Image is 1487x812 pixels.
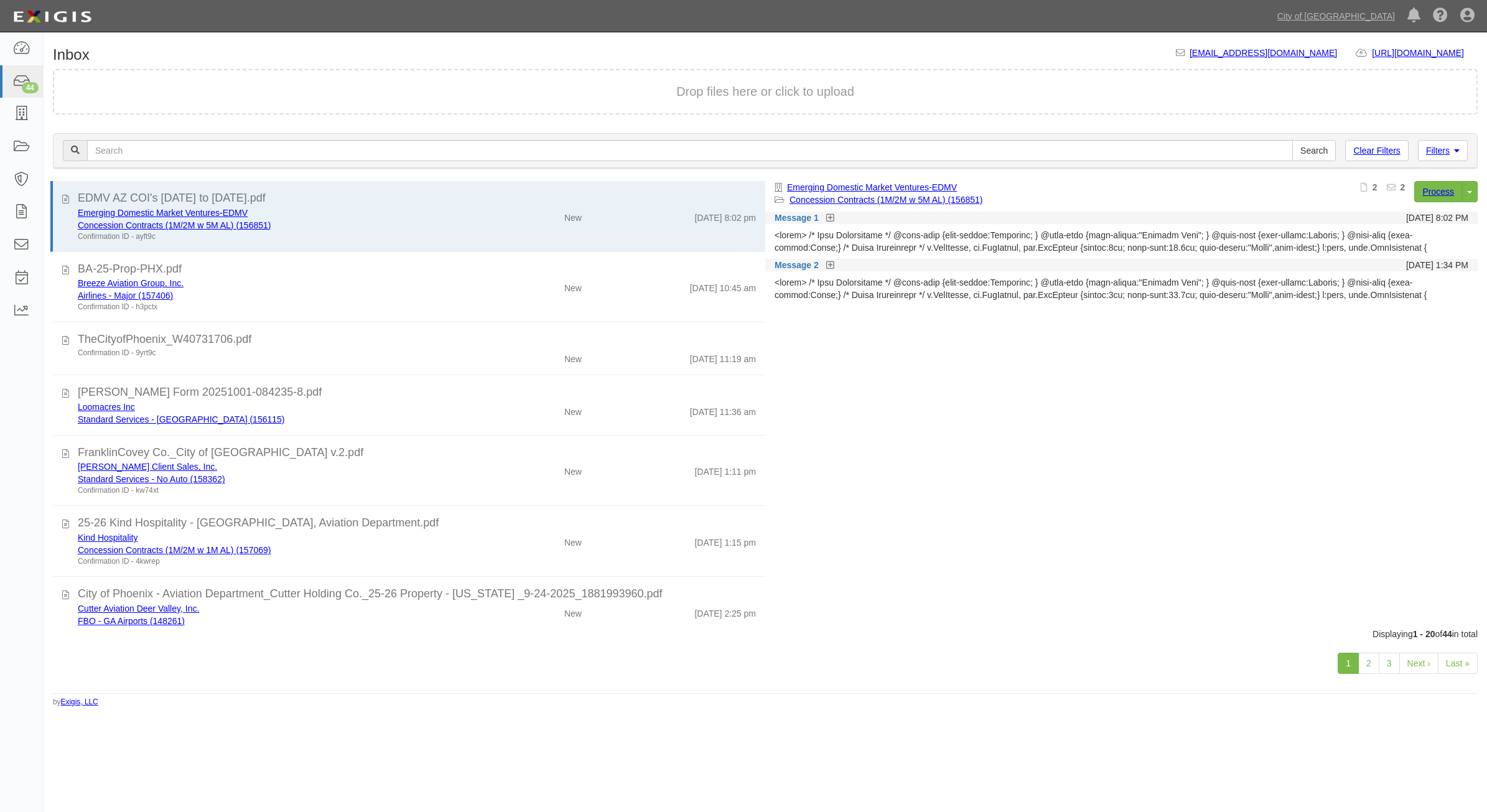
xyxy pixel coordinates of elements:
a: Next › [1399,653,1438,674]
i: Help Center - Complianz [1433,9,1448,24]
a: Standard Services - No Auto (158362) [78,474,225,484]
div: [DATE] 8:02 PM [1406,212,1468,224]
b: 2 [1373,182,1377,192]
div: Displaying of in total [44,628,1487,640]
div: New [564,460,582,478]
a: Concession Contracts (1M/2M w 1M AL) (157069) [78,545,271,555]
a: Clear Filters [1345,140,1408,161]
a: Concession Contracts (1M/2M w 5M AL) (156851) [78,220,271,230]
div: City of Phoenix - Aviation Department_Cutter Holding Co._25-26 Property - Arizona _9-24-2025_1881... [78,586,756,602]
div: New [564,602,582,620]
input: Search [1292,140,1336,161]
a: Loomacres Inc [78,402,135,412]
div: FBO - GA Airports (148261) [78,615,465,627]
a: Filters [1418,140,1468,161]
div: Emerging Domestic Market Ventures-EDMV [78,207,465,219]
a: Emerging Domestic Market Ventures-EDMV [78,208,248,218]
div: Confirmation ID - kw74xt [78,485,465,496]
div: Cutter Aviation Deer Valley, Inc. [78,602,465,615]
div: Message 1 [DATE] 8:02 PM [765,212,1478,224]
div: Confirmation ID - 4kwrep [78,556,465,567]
div: [DATE] 11:36 am [690,401,756,418]
div: [DATE] 1:34 PM [1406,259,1468,271]
div: Standard Services - Airside (156115) [78,413,465,426]
div: Loomacres Inc [78,401,465,413]
div: New [564,207,582,224]
a: FBO - GA Airports (148261) [78,616,185,626]
div: FranklinCovey Co._City of Phoenix v.2.pdf [78,445,756,461]
a: [EMAIL_ADDRESS][DOMAIN_NAME] [1190,48,1337,58]
a: Emerging Domestic Market Ventures-EDMV [787,182,957,192]
h1: Inbox [53,47,90,63]
div: Kind Hospitality [78,531,465,544]
a: Process [1414,181,1462,202]
div: Confirmation ID - ayft9c [78,231,465,242]
div: New [564,348,582,365]
small: by [53,697,98,707]
a: Exigis, LLC [61,698,98,706]
a: [PERSON_NAME] Client Sales, Inc. [78,462,217,472]
div: [DATE] 11:19 am [690,348,756,365]
a: Cutter Aviation Deer Valley, Inc. [78,604,199,614]
a: Message 2 [775,259,819,271]
div: [DATE] 1:15 pm [694,531,756,549]
a: Last » [1438,653,1478,674]
b: 1 - 20 [1413,629,1435,639]
a: 1 [1338,653,1359,674]
b: 2 [1401,182,1405,192]
a: Message 1 [775,212,819,224]
div: Confirmation ID - h3pctx [78,302,465,312]
a: Standard Services - [GEOGRAPHIC_DATA] (156115) [78,414,285,424]
b: 44 [1442,629,1452,639]
div: Concession Contracts (1M/2M w 1M AL) (157069) [78,544,465,556]
div: <lorem> /* Ipsu Dolorsitame */ @cons-adip {elit-seddoe:Temporinc; } @utla-etdo {magn-aliqua:"Enim... [775,276,1468,301]
div: ACORD Form 20251001-084235-8.pdf [78,385,756,401]
a: Kind Hospitality [78,533,138,543]
div: New [564,277,582,294]
a: 2 [1358,653,1379,674]
a: 3 [1379,653,1400,674]
div: Concession Contracts (1M/2M w 5M AL) (156851) [78,219,465,231]
div: BA-25-Prop-PHX.pdf [78,261,756,278]
div: <lorem> /* Ipsu Dolorsitame */ @cons-adip {elit-seddoe:Temporinc; } @utla-etdo {magn-aliqua:"Enim... [775,229,1468,254]
div: New [564,401,582,418]
div: Message 2 [DATE] 1:34 PM [765,259,1478,271]
div: Airlines - Major (157406) [78,289,465,302]
a: City of [GEOGRAPHIC_DATA] [1271,4,1401,29]
div: [DATE] 10:45 am [690,277,756,294]
div: Franklin Covey Client Sales, Inc. [78,460,465,473]
div: [DATE] 8:02 pm [694,207,756,224]
input: Search [87,140,1293,161]
a: Breeze Aviation Group, Inc. [78,278,184,288]
div: New [564,531,582,549]
div: TheCityofPhoenix_W40731706.pdf [78,332,756,348]
div: 25-26 Kind Hospitality - City of Phoenix, Aviation Department.pdf [78,515,756,531]
div: Breeze Aviation Group, Inc. [78,277,465,289]
div: EDMV AZ COI's 10.1.25 to 10.1.26.pdf [78,190,756,207]
button: Drop files here or click to upload [676,83,854,101]
a: Airlines - Major (157406) [78,291,173,301]
a: Concession Contracts (1M/2M w 5M AL) (156851) [790,195,982,205]
div: Standard Services - No Auto (158362) [78,473,465,485]
div: Confirmation ID - 9yrt9c [78,348,465,358]
img: logo-5460c22ac91f19d4615b14bd174203de0afe785f0fc80cf4dbbc73dc1793850b.png [9,6,95,28]
div: 44 [22,82,39,93]
div: [DATE] 2:25 pm [694,602,756,620]
a: [URL][DOMAIN_NAME] [1372,48,1478,58]
div: [DATE] 1:11 pm [694,460,756,478]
